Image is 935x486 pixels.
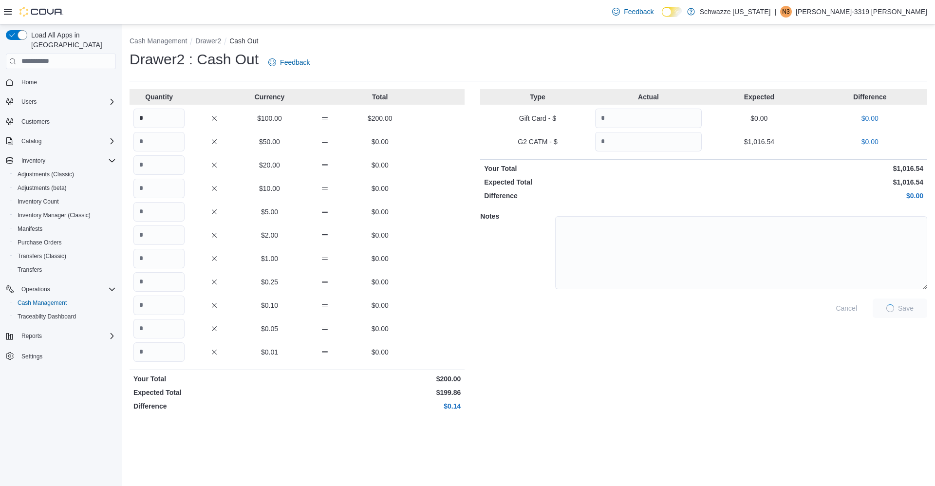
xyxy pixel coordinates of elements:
p: $200.00 [355,113,406,123]
span: Manifests [18,225,42,233]
span: Load All Apps in [GEOGRAPHIC_DATA] [27,30,116,50]
span: Operations [21,285,50,293]
span: Users [18,96,116,108]
button: Cash Management [10,296,120,310]
button: Reports [2,329,120,343]
p: Expected [706,92,812,102]
button: Customers [2,114,120,129]
p: $200.00 [299,374,461,384]
button: Users [2,95,120,109]
a: Purchase Orders [14,237,66,248]
span: Transfers (Classic) [14,250,116,262]
p: $0.00 [706,113,812,123]
a: Traceabilty Dashboard [14,311,80,322]
span: Catalog [21,137,41,145]
span: N3 [782,6,789,18]
a: Inventory Manager (Classic) [14,209,94,221]
p: $1,016.54 [706,137,812,147]
p: $0.00 [355,254,406,263]
button: Users [18,96,40,108]
span: Cancel [836,303,857,313]
a: Inventory Count [14,196,63,207]
a: Manifests [14,223,46,235]
p: Difference [817,92,923,102]
span: Feedback [624,7,654,17]
p: $0.00 [706,191,923,201]
span: Inventory Count [18,198,59,206]
a: Adjustments (beta) [14,182,71,194]
button: Drawer2 [195,37,221,45]
p: $0.00 [355,160,406,170]
button: Inventory Count [10,195,120,208]
nav: An example of EuiBreadcrumbs [130,36,927,48]
p: $0.14 [299,401,461,411]
button: Cash Out [229,37,258,45]
p: $0.00 [817,137,923,147]
button: Operations [18,283,54,295]
button: Manifests [10,222,120,236]
span: Customers [18,115,116,128]
p: $10.00 [244,184,295,193]
a: Feedback [608,2,657,21]
input: Quantity [133,342,185,362]
input: Dark Mode [662,7,682,17]
span: Settings [18,350,116,362]
button: Reports [18,330,46,342]
span: Home [18,76,116,88]
span: Adjustments (Classic) [14,168,116,180]
span: Inventory Manager (Classic) [18,211,91,219]
button: Transfers (Classic) [10,249,120,263]
a: Customers [18,116,54,128]
p: Currency [244,92,295,102]
p: $0.00 [355,184,406,193]
a: Transfers (Classic) [14,250,70,262]
p: Schwazze [US_STATE] [700,6,771,18]
input: Quantity [133,155,185,175]
p: $199.86 [299,388,461,397]
p: $0.00 [355,324,406,334]
p: Quantity [133,92,185,102]
button: Cancel [832,299,861,318]
button: Home [2,75,120,89]
span: Transfers (Classic) [18,252,66,260]
span: Save [898,303,914,313]
a: Cash Management [14,297,71,309]
h1: Drawer2 : Cash Out [130,50,259,69]
p: $50.00 [244,137,295,147]
span: Transfers [14,264,116,276]
p: $0.00 [817,113,923,123]
span: Inventory Count [14,196,116,207]
p: Type [484,92,591,102]
span: Feedback [280,57,310,67]
img: Cova [19,7,63,17]
span: Adjustments (Classic) [18,170,74,178]
button: Cash Management [130,37,187,45]
a: Transfers [14,264,46,276]
button: Inventory [2,154,120,168]
p: $0.00 [355,300,406,310]
span: Operations [18,283,116,295]
span: Cash Management [18,299,67,307]
input: Quantity [133,202,185,222]
button: Settings [2,349,120,363]
p: $0.01 [244,347,295,357]
button: Adjustments (beta) [10,181,120,195]
span: Home [21,78,37,86]
button: Inventory Manager (Classic) [10,208,120,222]
span: Catalog [18,135,116,147]
span: Inventory [21,157,45,165]
p: $0.10 [244,300,295,310]
p: $20.00 [244,160,295,170]
span: Adjustments (beta) [18,184,67,192]
p: Your Total [133,374,295,384]
p: Your Total [484,164,702,173]
p: $100.00 [244,113,295,123]
a: Settings [18,351,46,362]
button: Catalog [18,135,45,147]
input: Quantity [133,179,185,198]
button: Traceabilty Dashboard [10,310,120,323]
span: Purchase Orders [14,237,116,248]
p: $0.00 [355,207,406,217]
input: Quantity [595,132,702,151]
